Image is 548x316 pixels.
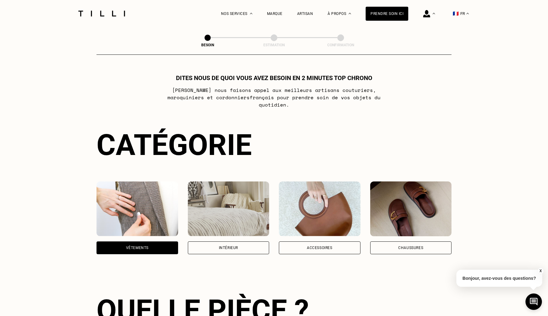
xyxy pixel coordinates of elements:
a: Marque [267,12,283,16]
span: 🇫🇷 [453,11,459,16]
img: Chaussures [370,181,452,236]
a: Prendre soin ici [366,7,408,21]
img: Menu déroulant à propos [349,13,351,14]
a: Artisan [297,12,313,16]
img: icône connexion [423,10,430,17]
h1: Dites nous de quoi vous avez besoin en 2 minutes top chrono [176,74,372,82]
button: X [537,268,543,274]
img: Menu déroulant [250,13,252,14]
img: Vêtements [97,181,178,236]
div: Accessoires [307,246,332,250]
div: Confirmation [310,43,371,47]
img: Logo du service de couturière Tilli [76,11,127,16]
div: Vêtements [126,246,149,250]
p: [PERSON_NAME] nous faisons appel aux meilleurs artisans couturiers , maroquiniers et cordonniers ... [153,86,395,108]
img: menu déroulant [466,13,469,14]
div: Catégorie [97,128,451,162]
div: Chaussures [398,246,423,250]
div: Besoin [177,43,238,47]
div: Intérieur [219,246,238,250]
img: Accessoires [279,181,360,236]
img: Menu déroulant [433,13,435,14]
div: Estimation [244,43,304,47]
p: Bonjour, avez-vous des questions? [456,270,542,287]
img: Intérieur [188,181,269,236]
